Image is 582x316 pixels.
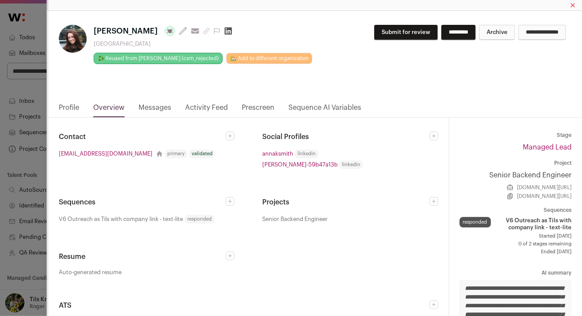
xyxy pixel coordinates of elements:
[460,269,572,276] dt: AI summary
[460,207,572,214] dt: Sequences
[242,102,274,117] a: Prescreen
[59,300,430,311] h2: ATS
[262,197,429,207] h2: Projects
[94,25,158,37] span: [PERSON_NAME]
[226,53,312,64] a: 🏡 Add to different organization
[94,41,312,48] div: [GEOGRAPHIC_DATA]
[59,132,226,142] h2: Contact
[460,233,572,240] span: Started [DATE]
[295,150,318,158] span: linkedin
[517,184,572,191] a: [DOMAIN_NAME][URL]
[517,193,572,200] a: [DOMAIN_NAME][URL]
[59,149,152,158] a: [EMAIL_ADDRESS][DOMAIN_NAME]
[93,102,125,117] a: Overview
[59,102,79,117] a: Profile
[479,25,515,40] button: Archive
[94,53,223,64] a: ♻️ Reused from [PERSON_NAME] (csm_rejected)
[59,25,87,53] img: 30bfe16b142663423ed77ed2a9148c8a10f50bd4718bafedfdc67f01f78c9947
[460,248,572,255] span: Ended [DATE]
[59,251,226,262] h2: Resume
[339,160,363,169] span: linkedin
[494,217,572,231] span: V6 Outreach as Tils with company link - text-lite
[165,150,187,158] div: primary
[262,214,328,224] span: Senior Backend Engineer
[185,102,228,117] a: Activity Feed
[460,132,572,139] dt: Stage
[59,269,234,276] a: Auto-generated resume
[185,215,214,224] span: responded
[262,149,293,158] a: annaksmith
[59,214,183,224] span: V6 Outreach as Tils with company link - text-lite
[262,160,338,169] a: [PERSON_NAME]-59b47a13b
[460,160,572,166] dt: Project
[262,132,429,142] h2: Social Profiles
[374,25,438,40] button: Submit for review
[460,241,572,248] span: 0 of 2 stages remaining
[460,170,572,180] a: Senior Backend Engineer
[288,102,361,117] a: Sequence AI Variables
[460,217,491,228] div: responded
[59,197,226,207] h2: Sequences
[189,150,215,158] div: validated
[523,144,572,151] a: Managed Lead
[139,102,171,117] a: Messages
